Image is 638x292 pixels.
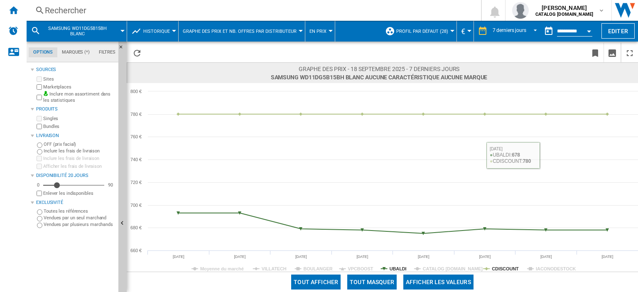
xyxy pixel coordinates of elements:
div: 90 [106,182,115,188]
span: SAMSUNG WD11DG5B15BH BLANC [44,26,111,37]
tspan: VPCBOOST [348,266,373,271]
span: Graphe des prix - 18 septembre 2025 - 7 derniers jours [271,65,488,73]
button: Historique [143,21,174,42]
span: Graphe des prix et nb. offres par distributeur [183,29,297,34]
button: € [461,21,469,42]
input: Afficher les frais de livraison [37,191,42,196]
div: Disponibilité 20 Jours [36,172,115,179]
button: Profil par défaut (28) [396,21,452,42]
md-tab-item: Options [29,47,57,57]
input: Bundles [37,124,42,129]
label: Inclure les frais de livraison [44,148,115,154]
input: Inclure les frais de livraison [37,156,42,161]
div: Exclusivité [36,199,115,206]
md-slider: Disponibilité [43,181,104,189]
md-tab-item: Filtres [94,47,120,57]
input: Inclure les frais de livraison [37,149,42,155]
button: Editer [601,23,635,39]
md-menu: Currency [457,21,474,42]
tspan: 800 € [130,89,142,94]
span: [PERSON_NAME] [535,4,593,12]
tspan: 660 € [130,248,142,253]
button: Télécharger en image [604,43,621,62]
input: Marketplaces [37,84,42,90]
button: Recharger [129,43,145,62]
button: Afficher les valeurs [403,275,474,290]
span: Historique [143,29,170,34]
tspan: [DATE] [601,255,613,259]
button: SAMSUNG WD11DG5B15BH BLANC [44,21,119,42]
button: Créer un favoris [587,43,604,62]
tspan: [DATE] [479,255,491,259]
tspan: 680 € [130,225,142,230]
div: Produits [36,106,115,113]
label: Inclure les frais de livraison [43,155,115,162]
button: Tout afficher [291,275,341,290]
tspan: [DATE] [540,255,552,259]
img: mysite-bg-18x18.png [43,91,48,96]
tspan: [DATE] [295,255,307,259]
tspan: [DATE] [418,255,429,259]
label: Singles [43,115,115,122]
div: Historique [131,21,174,42]
tspan: 760 € [130,134,142,139]
label: Bundles [43,123,115,130]
label: OFF (prix facial) [44,141,115,147]
tspan: 720 € [130,180,142,185]
label: Toutes les références [44,208,115,214]
tspan: 740 € [130,157,142,162]
img: profile.jpg [512,2,529,19]
label: Marketplaces [43,84,115,90]
tspan: Moyenne du marché [200,266,244,271]
tspan: 780 € [130,112,142,117]
label: Sites [43,76,115,82]
span: En prix [309,29,326,34]
input: Afficher les frais de livraison [37,164,42,169]
div: 0 [35,182,42,188]
span: Profil par défaut (28) [396,29,448,34]
label: Vendues par un seul marchand [44,215,115,221]
div: Livraison [36,133,115,139]
tspan: VILLATECH [262,266,287,271]
div: Rechercher [45,5,459,16]
label: Inclure mon assortiment dans les statistiques [43,91,115,104]
img: alerts-logo.svg [8,26,18,36]
tspan: 700 € [130,203,142,208]
div: Profil par défaut (28) [385,21,452,42]
button: md-calendar [540,23,557,39]
md-select: REPORTS.WIZARD.STEPS.REPORT.STEPS.REPORT_OPTIONS.PERIOD: 7 derniers jours [492,25,540,38]
input: OFF (prix facial) [37,142,42,148]
tspan: UBALDI [390,266,407,271]
md-tab-item: Marques (*) [57,47,94,57]
button: Masquer [118,42,128,56]
tspan: [DATE] [234,255,245,259]
span: € [461,27,465,36]
div: SAMSUNG WD11DG5B15BH BLANC [31,21,123,42]
label: Vendues par plusieurs marchands [44,221,115,228]
tspan: [DATE] [356,255,368,259]
input: Sites [37,76,42,82]
button: Graphe des prix et nb. offres par distributeur [183,21,301,42]
span: SAMSUNG WD11DG5B15BH BLANC Aucune caractéristique Aucune marque [271,73,488,81]
input: Singles [37,116,42,121]
tspan: [DATE] [173,255,184,259]
b: CATALOG [DOMAIN_NAME] [535,12,593,17]
button: Plein écran [621,43,638,62]
input: Toutes les références [37,209,42,215]
input: Vendues par un seul marchand [37,216,42,221]
tspan: CDISCOUNT [492,266,519,271]
div: Sources [36,66,115,73]
label: Afficher les frais de livraison [43,163,115,169]
label: Enlever les indisponibles [43,190,115,196]
button: En prix [309,21,331,42]
div: 7 derniers jours [493,27,526,33]
tspan: BOULANGER [304,266,333,271]
input: Vendues par plusieurs marchands [37,223,42,228]
tspan: IACONODESTOCK [536,266,576,271]
tspan: CATALOG [DOMAIN_NAME] [423,266,483,271]
input: Inclure mon assortiment dans les statistiques [37,92,42,103]
button: Open calendar [582,22,596,37]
